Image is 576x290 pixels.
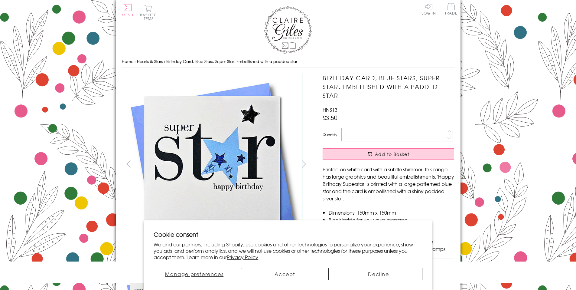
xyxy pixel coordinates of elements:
label: Quantity [323,132,337,137]
span: › [164,58,165,64]
span: £3.50 [323,113,337,122]
img: Claire Giles Greetings Cards [264,6,312,54]
button: Basket0 items [140,5,157,20]
button: prev [122,157,135,171]
span: › [135,58,136,64]
button: Manage preferences [154,268,235,280]
button: Add to Basket [323,148,454,160]
li: Blank inside for your own message [329,216,454,223]
button: Menu [122,4,134,17]
span: Birthday Card, Blue Stars, Super Star, Embellished with a padded star [166,58,297,64]
a: Trade [445,3,457,16]
button: Accept [241,268,329,280]
a: Log In [421,3,436,15]
li: Dimensions: 150mm x 150mm [329,209,454,216]
img: Birthday Card, Blue Stars, Super Star, Embellished with a padded star [311,74,492,255]
span: Manage preferences [165,270,223,278]
span: Trade [445,3,457,15]
span: Add to Basket [375,151,409,157]
h2: Cookie consent [154,230,422,239]
nav: breadcrumbs [122,55,454,68]
span: 0 items [143,12,157,21]
p: We and our partners, including Shopify, use cookies and other technologies to personalize your ex... [154,241,422,260]
span: Menu [122,12,134,18]
button: Decline [335,268,422,280]
a: Home [122,58,133,64]
a: Hearts & Stars [137,58,163,64]
a: Privacy Policy [227,253,258,261]
p: Printed on white card with a subtle shimmer, this range has large graphics and beautiful embellis... [323,166,454,202]
span: HNS13 [323,106,337,113]
h1: Birthday Card, Blue Stars, Super Star, Embellished with a padded star [323,74,454,100]
button: next [297,157,311,171]
img: Birthday Card, Blue Stars, Super Star, Embellished with a padded star [122,74,303,255]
